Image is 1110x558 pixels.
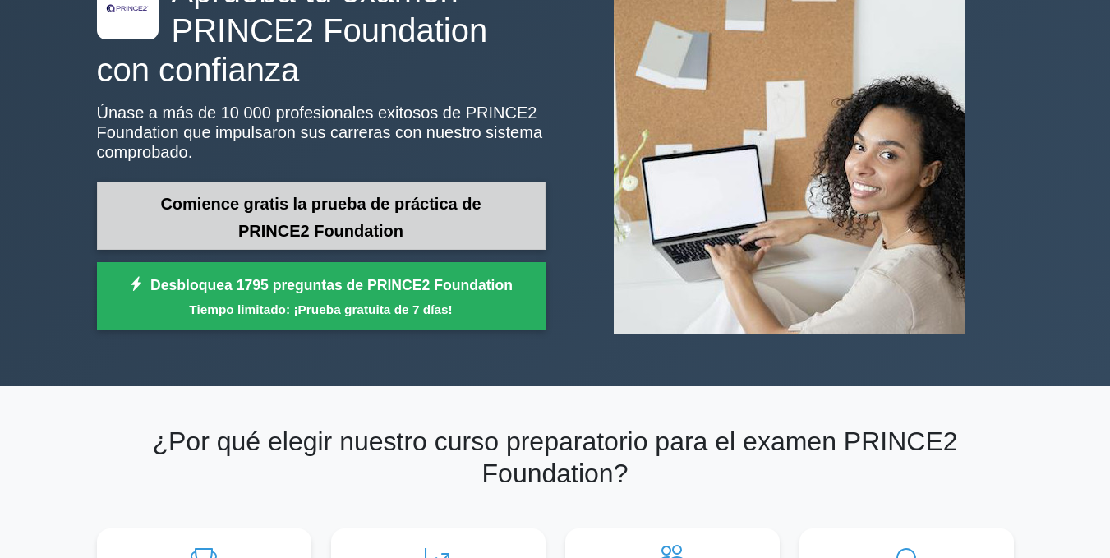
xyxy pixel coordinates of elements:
[97,262,546,329] a: Desbloquea 1795 preguntas de PRINCE2 FoundationTiempo limitado: ¡Prueba gratuita de 7 días!
[152,427,957,487] font: ¿Por qué elegir nuestro curso preparatorio para el examen PRINCE2 Foundation?
[97,182,546,250] a: Comience gratis la prueba de práctica de PRINCE2 Foundation
[97,104,543,161] font: Únase a más de 10 000 profesionales exitosos de PRINCE2 Foundation que impulsaron sus carreras co...
[150,277,513,293] font: Desbloquea 1795 preguntas de PRINCE2 Foundation
[189,302,452,316] font: Tiempo limitado: ¡Prueba gratuita de 7 días!
[160,195,481,240] font: Comience gratis la prueba de práctica de PRINCE2 Foundation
